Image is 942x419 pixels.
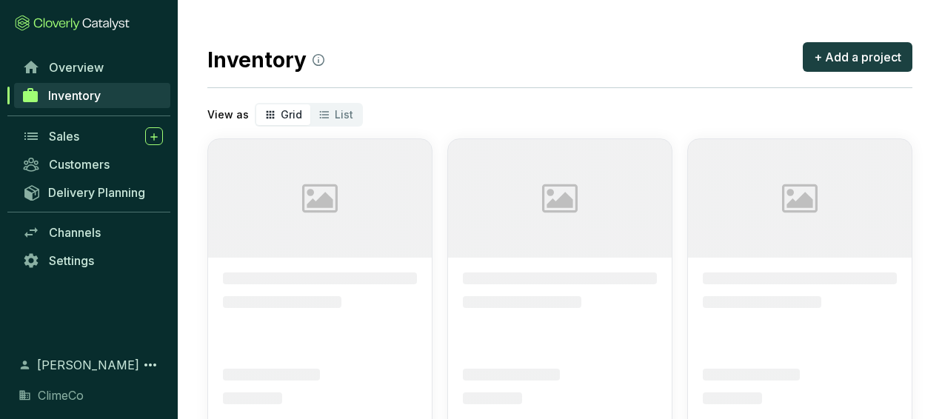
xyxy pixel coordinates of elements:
h2: Inventory [207,44,324,76]
span: Delivery Planning [48,185,145,200]
span: Grid [281,108,302,121]
span: [PERSON_NAME] [37,356,139,374]
a: Overview [15,55,170,80]
span: Sales [49,129,79,144]
span: ClimeCo [38,386,84,404]
div: segmented control [255,103,363,127]
a: Sales [15,124,170,149]
span: List [335,108,353,121]
a: Inventory [14,83,170,108]
a: Delivery Planning [15,180,170,204]
a: Settings [15,248,170,273]
a: Channels [15,220,170,245]
a: Customers [15,152,170,177]
span: Channels [49,225,101,240]
button: + Add a project [803,42,912,72]
p: View as [207,107,249,122]
span: Settings [49,253,94,268]
span: + Add a project [814,48,901,66]
span: Inventory [48,88,101,103]
span: Customers [49,157,110,172]
span: Overview [49,60,104,75]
